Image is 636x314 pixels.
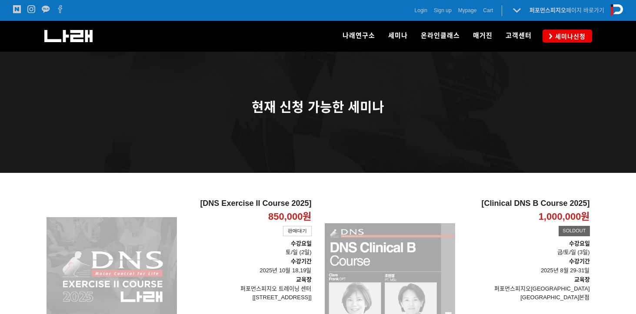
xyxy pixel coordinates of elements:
[499,21,538,51] a: 고객센터
[183,284,312,294] p: 퍼포먼스피지오 트레이닝 센터
[336,21,382,51] a: 나래연구소
[462,284,590,303] p: 퍼포먼스피지오[GEOGRAPHIC_DATA] [GEOGRAPHIC_DATA]본점
[462,248,590,257] p: 금/토/일 (3일)
[553,32,586,41] span: 세미나신청
[415,6,427,15] a: Login
[343,32,375,40] span: 나래연구소
[506,32,532,40] span: 고객센터
[382,21,414,51] a: 세미나
[291,258,312,264] strong: 수강기간
[291,240,312,247] strong: 수강요일
[252,100,384,114] span: 현재 신청 가능한 세미나
[574,276,590,283] strong: 교육장
[268,211,312,223] p: 850,000원
[458,6,477,15] a: Mypage
[283,226,312,236] div: 판매대기
[466,21,499,51] a: 매거진
[388,32,408,40] span: 세미나
[543,30,592,42] a: 세미나신청
[559,226,589,236] div: SOLDOUT
[462,257,590,275] p: 2025년 8월 29-31일
[529,7,566,13] strong: 퍼포먼스피지오
[569,258,590,264] strong: 수강기간
[183,199,312,208] h2: [DNS Exercise II Course 2025]
[414,21,466,51] a: 온라인클래스
[296,276,312,283] strong: 교육장
[183,239,312,258] p: 토/일 (2일)
[539,211,590,223] p: 1,000,000원
[183,257,312,275] p: 2025년 10월 18,19일
[473,32,493,40] span: 매거진
[483,6,493,15] a: Cart
[183,293,312,302] p: [[STREET_ADDRESS]]
[434,6,452,15] a: Sign up
[569,240,590,247] strong: 수강요일
[421,32,460,40] span: 온라인클래스
[462,199,590,208] h2: [Clinical DNS B Course 2025]
[529,7,604,13] a: 퍼포먼스피지오페이지 바로가기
